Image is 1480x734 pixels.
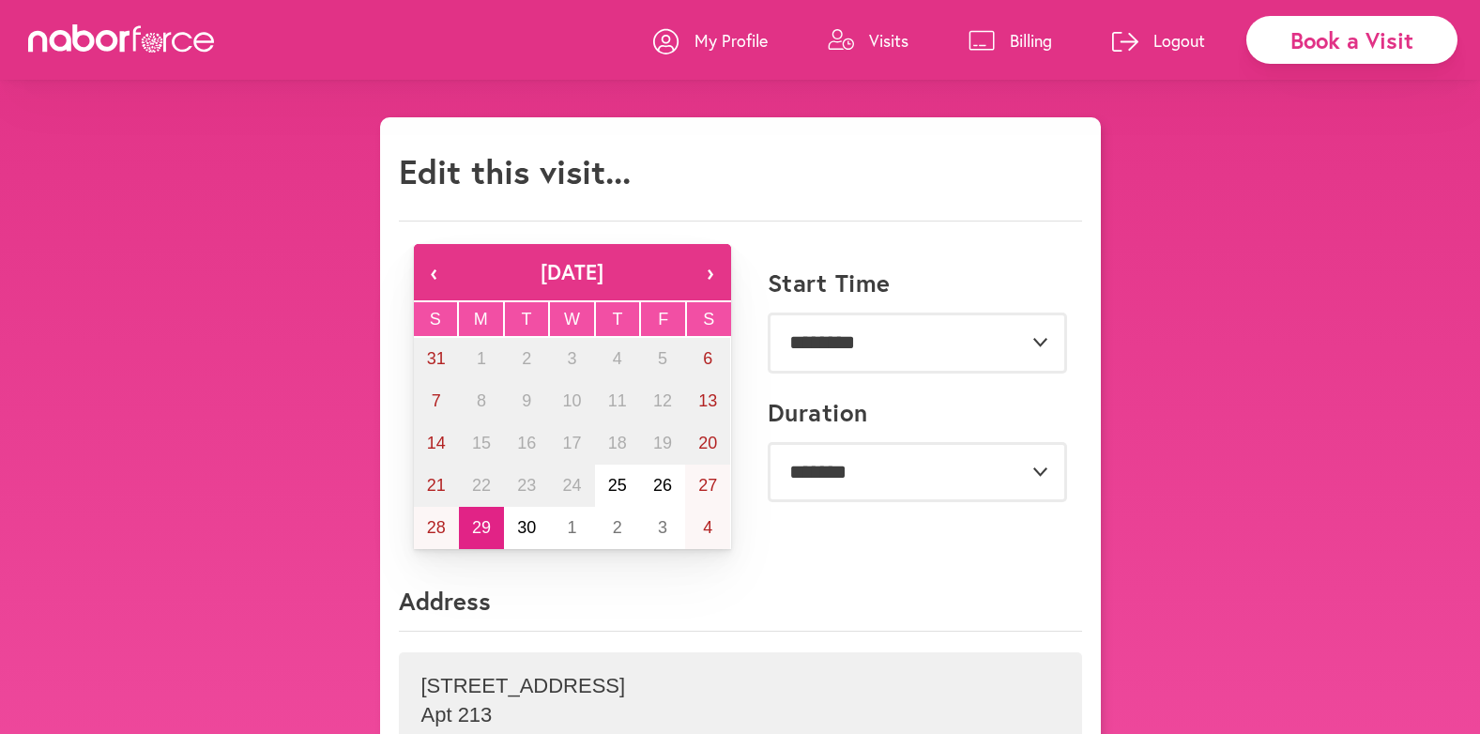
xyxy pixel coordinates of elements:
button: September 5, 2025 [640,338,685,380]
abbr: October 4, 2025 [703,518,712,537]
button: September 20, 2025 [685,422,730,465]
button: September 29, 2025 [459,507,504,549]
button: September 16, 2025 [504,422,549,465]
button: September 10, 2025 [549,380,594,422]
button: [DATE] [455,244,690,300]
p: Apt 213 [421,703,1060,727]
abbr: September 23, 2025 [517,476,536,495]
p: Visits [869,29,908,52]
abbr: September 24, 2025 [562,476,581,495]
button: September 18, 2025 [595,422,640,465]
abbr: September 21, 2025 [427,476,446,495]
button: September 30, 2025 [504,507,549,549]
abbr: September 5, 2025 [658,349,667,368]
abbr: Thursday [613,310,623,329]
abbr: Wednesday [564,310,580,329]
button: September 11, 2025 [595,380,640,422]
abbr: September 17, 2025 [562,434,581,452]
div: Book a Visit [1246,16,1457,64]
abbr: September 8, 2025 [477,391,486,410]
button: September 4, 2025 [595,338,640,380]
abbr: September 29, 2025 [472,518,491,537]
abbr: September 25, 2025 [608,476,627,495]
button: October 1, 2025 [549,507,594,549]
h1: Edit this visit... [399,151,631,191]
label: Start Time [768,268,891,298]
button: › [690,244,731,300]
abbr: October 3, 2025 [658,518,667,537]
abbr: Tuesday [521,310,531,329]
a: My Profile [653,12,768,69]
abbr: August 31, 2025 [427,349,446,368]
button: August 31, 2025 [414,338,459,380]
abbr: Friday [658,310,668,329]
abbr: September 6, 2025 [703,349,712,368]
abbr: September 22, 2025 [472,476,491,495]
button: September 26, 2025 [640,465,685,507]
button: October 4, 2025 [685,507,730,549]
button: September 21, 2025 [414,465,459,507]
button: September 1, 2025 [459,338,504,380]
button: October 3, 2025 [640,507,685,549]
button: September 28, 2025 [414,507,459,549]
abbr: October 1, 2025 [567,518,576,537]
abbr: September 20, 2025 [698,434,717,452]
abbr: September 2, 2025 [522,349,531,368]
button: September 12, 2025 [640,380,685,422]
p: Logout [1153,29,1205,52]
button: September 22, 2025 [459,465,504,507]
button: September 27, 2025 [685,465,730,507]
button: September 9, 2025 [504,380,549,422]
button: ‹ [414,244,455,300]
button: September 14, 2025 [414,422,459,465]
button: September 2, 2025 [504,338,549,380]
abbr: September 19, 2025 [653,434,672,452]
abbr: September 4, 2025 [613,349,622,368]
abbr: September 12, 2025 [653,391,672,410]
button: September 25, 2025 [595,465,640,507]
p: Billing [1010,29,1052,52]
abbr: September 28, 2025 [427,518,446,537]
button: September 24, 2025 [549,465,594,507]
abbr: September 18, 2025 [608,434,627,452]
abbr: September 3, 2025 [567,349,576,368]
abbr: September 1, 2025 [477,349,486,368]
abbr: September 9, 2025 [522,391,531,410]
abbr: September 30, 2025 [517,518,536,537]
button: September 15, 2025 [459,422,504,465]
abbr: September 27, 2025 [698,476,717,495]
a: Billing [969,12,1052,69]
abbr: Monday [474,310,488,329]
button: September 6, 2025 [685,338,730,380]
abbr: September 11, 2025 [608,391,627,410]
p: [STREET_ADDRESS] [421,674,1060,698]
button: September 8, 2025 [459,380,504,422]
a: Logout [1112,12,1205,69]
p: Address [399,585,1082,632]
abbr: September 16, 2025 [517,434,536,452]
button: September 7, 2025 [414,380,459,422]
button: September 13, 2025 [685,380,730,422]
button: October 2, 2025 [595,507,640,549]
a: Visits [828,12,908,69]
p: My Profile [694,29,768,52]
label: Duration [768,398,868,427]
abbr: September 15, 2025 [472,434,491,452]
button: September 23, 2025 [504,465,549,507]
abbr: September 13, 2025 [698,391,717,410]
abbr: September 26, 2025 [653,476,672,495]
abbr: September 10, 2025 [562,391,581,410]
abbr: September 7, 2025 [432,391,441,410]
abbr: October 2, 2025 [613,518,622,537]
button: September 19, 2025 [640,422,685,465]
abbr: Saturday [703,310,714,329]
abbr: Sunday [430,310,441,329]
button: September 3, 2025 [549,338,594,380]
abbr: September 14, 2025 [427,434,446,452]
button: September 17, 2025 [549,422,594,465]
